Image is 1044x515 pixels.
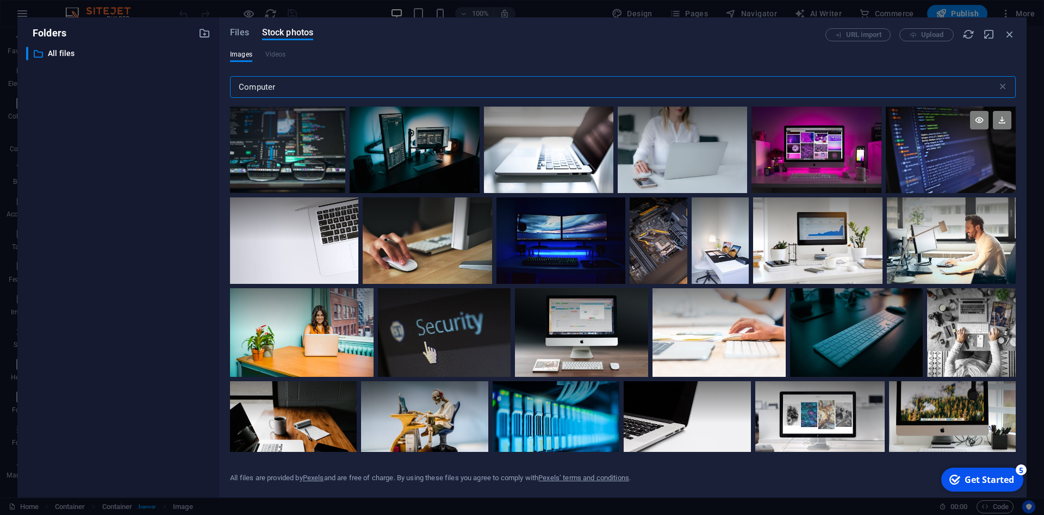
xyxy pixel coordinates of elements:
[48,47,190,60] p: All files
[25,415,30,420] button: 1
[26,26,66,40] p: Folders
[230,76,997,98] input: Search
[230,48,252,61] span: Images
[25,443,30,448] button: 3
[265,48,286,61] span: This file type is not supported by this element
[25,429,30,435] button: 2
[962,28,974,40] i: Reload
[538,474,629,482] a: Pexels’ terms and conditions
[3,4,85,28] div: Get Started 5 items remaining, 0% complete
[26,47,28,60] div: ​
[983,28,995,40] i: Minimize
[1004,28,1016,40] i: Close
[27,10,76,22] div: Get Started
[198,27,210,39] i: Create new folder
[230,473,631,483] div: All files are provided by and are free of charge. By using these files you agree to comply with .
[25,457,30,462] button: 4
[78,1,89,12] div: 5
[230,26,249,39] span: Files
[262,26,313,39] span: Stock photos
[303,474,324,482] a: Pexels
